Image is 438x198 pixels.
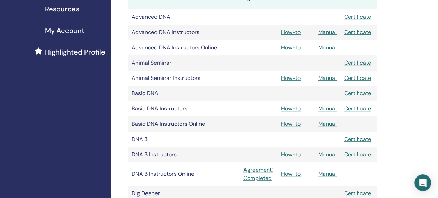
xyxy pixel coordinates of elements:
[281,120,301,127] a: How-to
[344,135,371,143] a: Certificate
[344,13,371,20] a: Certificate
[128,147,240,162] td: DNA 3 Instructors
[318,28,337,36] a: Manual
[281,105,301,112] a: How-to
[45,4,79,14] span: Resources
[344,90,371,97] a: Certificate
[128,9,240,25] td: Advanced DNA
[281,28,301,36] a: How-to
[344,190,371,197] a: Certificate
[128,132,240,147] td: DNA 3
[281,170,301,178] a: How-to
[45,25,84,36] span: My Account
[318,120,337,127] a: Manual
[318,74,337,82] a: Manual
[318,44,337,51] a: Manual
[344,28,371,36] a: Certificate
[281,151,301,158] a: How-to
[128,40,240,55] td: Advanced DNA Instructors Online
[128,162,240,186] td: DNA 3 Instructors Online
[45,47,105,57] span: Highlighted Profile
[281,44,301,51] a: How-to
[281,74,301,82] a: How-to
[344,74,371,82] a: Certificate
[344,105,371,112] a: Certificate
[318,170,337,178] a: Manual
[414,174,431,191] div: Open Intercom Messenger
[128,25,240,40] td: Advanced DNA Instructors
[128,101,240,116] td: Basic DNA Instructors
[128,71,240,86] td: Animal Seminar Instructors
[243,166,274,182] a: Agreement: Completed
[318,105,337,112] a: Manual
[128,55,240,71] td: Animal Seminar
[318,151,337,158] a: Manual
[344,151,371,158] a: Certificate
[128,86,240,101] td: Basic DNA
[344,59,371,66] a: Certificate
[128,116,240,132] td: Basic DNA Instructors Online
